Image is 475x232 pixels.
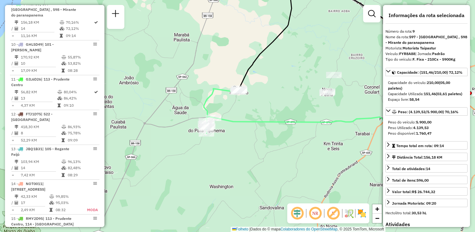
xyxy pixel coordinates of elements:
[68,131,81,135] font: 75,78%
[385,35,467,45] strong: 597 - [GEOGRAPHIC_DATA] , 598 - Mirante do paranapanema
[11,200,14,206] td: /
[62,138,65,142] i: Tempo total em rota
[21,33,59,39] td: 11,16 KM
[11,146,69,157] span: | 105 - Regente Feijó
[344,208,354,218] img: Fluxo de ruas
[388,131,465,136] div: Peso disponível:
[326,206,341,221] span: Exibir rótulo
[67,172,97,178] td: 08:29
[413,57,455,62] strong: F. Fixa - 210Cx - 5900Kg
[424,91,436,96] strong: 151,46
[21,159,61,165] td: 103,94 KM
[15,55,18,59] i: Distância Total
[11,95,14,101] td: /
[21,102,57,109] td: 4,37 KM
[79,207,98,213] td: MODA
[21,54,61,60] td: 170,92 KM
[21,172,61,178] td: 7,42 KM
[93,112,97,116] em: Opções
[231,227,385,232] div: Dados do © mapa , © 2025 TomTom, Microsoft
[21,19,59,26] td: 156,18 KM
[416,131,431,136] strong: 1.760,47
[11,112,53,122] span: | 522 - [GEOGRAPHIC_DATA]
[93,42,97,46] em: Opções
[385,199,468,207] a: Jornada Motorista: 09:20
[249,227,250,231] span: |
[21,89,57,95] td: 56,82 KM
[385,117,468,139] div: Peso: (4.139,53/5.900,00) 70,16%
[385,12,468,18] h4: Informações da rota selecionada
[412,211,427,215] strong: 30,53 hL
[26,112,41,116] span: FTJ1D75
[15,125,18,129] i: Distância Total
[11,33,14,39] td: =
[398,109,459,114] span: Peso: (4.139,53/5.900,00) 70,16%
[357,208,367,218] img: Exibir/Ocultar setores
[11,2,16,6] font: 9 -
[26,216,43,221] span: RMY2D95
[24,2,40,6] span: FYR8A88
[385,221,468,227] h4: Atividades
[62,62,66,65] i: % de utilização da cubagem
[11,216,18,221] font: 15 -
[15,131,18,135] i: Total de Atividades
[60,34,63,38] i: Tempo total em rota
[385,51,445,56] font: Veículo:
[26,42,42,47] span: GHL5D49
[62,160,66,164] i: % de utilização do peso
[21,137,61,143] td: 52,29 KM
[62,55,66,59] i: % de utilização do peso
[392,189,435,195] div: Valor total:
[436,91,462,96] strong: (03,61 paletes)
[403,46,436,50] strong: Motorista Taipastur
[11,137,14,143] td: =
[26,146,42,151] span: JBQ1B31
[413,125,429,130] strong: 4.139,53
[385,46,436,50] font: Motorista:
[67,159,97,165] td: 96,13%
[397,155,442,160] font: Distância Total:
[93,182,97,185] em: Opções
[21,165,61,171] td: 14
[372,204,382,214] a: Ampliar
[49,195,54,198] i: % de utilização do peso
[11,60,14,67] td: /
[432,51,445,56] strong: Padrão
[392,178,429,183] div: Total de itens:
[21,193,49,200] td: 42,33 KM
[15,195,18,198] i: Distância Total
[385,176,468,184] a: Total de itens:596,00
[94,21,98,24] i: Rota otimizada
[396,143,444,148] span: Tempo total em rota: 09:14
[15,166,18,170] i: Total de Atividades
[11,102,14,109] td: =
[385,77,468,105] div: Capacidade: (151,46/210,00) 72,12%
[55,207,79,213] td: 08:32
[385,153,468,161] a: Distância Total:156,18 KM
[11,165,14,171] td: /
[26,181,42,186] span: NOT0011
[68,61,81,66] font: 53,82%
[11,207,14,213] td: =
[15,201,18,205] i: Total de Atividades
[21,207,49,213] td: 2,49 KM
[320,89,335,95] div: Atividade não roteirizada - ODENIR BATISTA DA SI
[11,146,18,151] font: 13 -
[62,125,66,129] i: % de utilização do peso
[326,72,342,78] div: Atividade não roteirizada - ALBERTO DOS SANTOS O
[60,27,64,30] i: % de utilização da cubagem
[60,21,64,24] i: % de utilização do peso
[375,205,379,213] span: +
[11,112,18,116] font: 12 -
[385,34,468,45] div: Nome da rota:
[385,107,468,116] a: Peso: (4.139,53/5.900,00) 70,16%
[385,68,468,76] a: Capacidade: (151,46/210,00) 72,12%
[11,42,18,47] font: 10 -
[63,102,94,109] td: 09:10
[385,164,468,173] a: Total de atividades:14
[109,7,122,21] a: Nova sessão e pesquisa
[11,181,18,186] font: 14 -
[63,89,94,95] td: 80,04%
[409,97,419,102] strong: 58,54
[15,160,18,164] i: Distância Total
